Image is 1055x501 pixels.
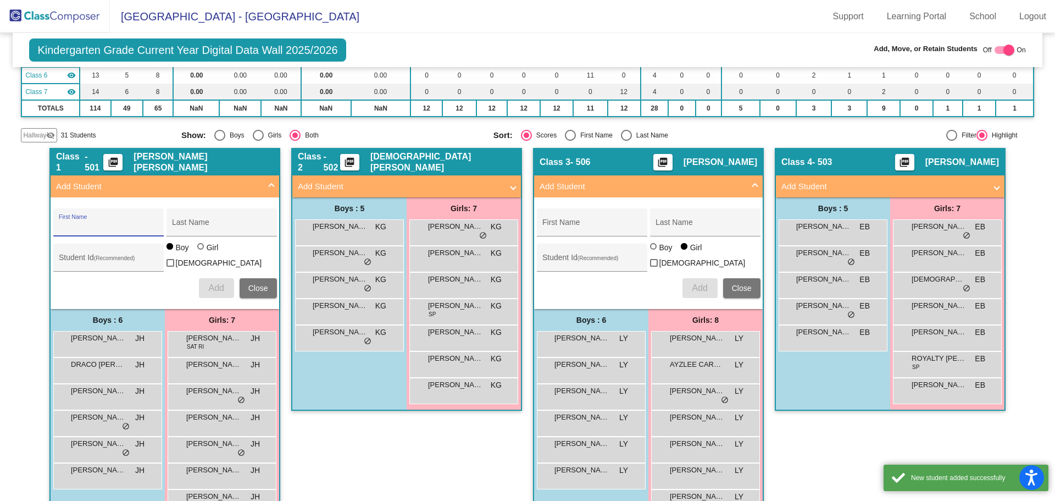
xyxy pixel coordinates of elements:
td: 0 [721,67,760,84]
td: 0.00 [173,84,219,100]
td: NaN [301,100,351,117]
span: [PERSON_NAME] [71,465,126,476]
span: SP [912,363,919,371]
span: - 501 [85,151,103,173]
mat-expansion-panel-header: Add Student [776,175,1004,197]
span: JH [135,438,145,450]
button: Print Students Details [340,154,359,170]
span: - 506 [570,157,590,168]
td: 6 [111,84,143,100]
span: [PERSON_NAME] [428,327,483,338]
span: do_not_disturb_alt [963,284,970,293]
span: [PERSON_NAME] [186,438,241,449]
td: 0 [996,84,1033,100]
span: [PERSON_NAME] [186,412,241,423]
span: EB [975,274,985,285]
span: [PERSON_NAME] [428,274,483,285]
span: [PERSON_NAME] [71,412,126,423]
td: 0.00 [351,84,411,100]
span: [PERSON_NAME] [925,157,999,168]
td: 0 [721,84,760,100]
span: KG [491,221,502,233]
span: [PERSON_NAME] [186,359,241,370]
div: Girls: 7 [890,197,1004,219]
button: Close [723,278,760,298]
div: Girls: 7 [407,197,521,219]
mat-icon: visibility_off [46,131,55,140]
td: 65 [143,100,173,117]
span: [PERSON_NAME] [554,465,609,476]
td: 0 [410,84,442,100]
button: Print Students Details [653,154,673,170]
td: 0 [573,84,608,100]
span: 31 Students [60,130,96,140]
td: 11 [573,100,608,117]
td: 2 [867,84,900,100]
mat-radio-group: Select an option [181,130,485,141]
mat-expansion-panel-header: Add Student [292,175,521,197]
td: 0 [933,67,963,84]
td: 9 [867,100,900,117]
span: KG [375,300,386,312]
td: 1 [933,100,963,117]
div: Girl [690,242,702,253]
span: [PERSON_NAME] [670,438,725,449]
span: [PERSON_NAME] [912,247,967,258]
span: [DEMOGRAPHIC_DATA] [176,256,262,269]
td: 0.00 [219,84,261,100]
span: do_not_disturb_alt [237,449,245,458]
span: do_not_disturb_alt [364,258,371,267]
div: Boy [659,242,673,253]
input: Student Id [542,257,641,266]
td: 3 [831,100,867,117]
div: Boys : 6 [534,309,648,331]
td: TOTALS [21,100,80,117]
span: KG [491,247,502,259]
a: Support [824,8,873,25]
span: JH [135,359,145,371]
td: 14 [80,84,110,100]
td: 1 [867,67,900,84]
td: NaN [219,100,261,117]
td: 0 [696,84,722,100]
span: do_not_disturb_alt [364,284,371,293]
span: EB [975,327,985,338]
span: LY [735,359,743,371]
mat-panel-title: Add Student [540,180,744,193]
td: 13 [80,67,110,84]
span: [PERSON_NAME] [912,221,967,232]
td: 0 [963,84,996,100]
span: [PERSON_NAME] [796,327,851,338]
span: LY [735,412,743,423]
span: [PERSON_NAME] [71,333,126,344]
span: do_not_disturb_alt [122,422,130,431]
input: First Name [59,222,158,231]
mat-panel-title: Add Student [298,180,502,193]
span: [PERSON_NAME] [313,327,368,338]
span: KG [491,327,502,338]
mat-icon: visibility [67,71,76,80]
td: 0 [507,84,540,100]
span: [PERSON_NAME] [684,157,757,168]
span: - 503 [812,157,832,168]
td: 0 [760,67,796,84]
span: [GEOGRAPHIC_DATA] - [GEOGRAPHIC_DATA] [110,8,359,25]
button: Close [240,278,277,298]
td: 0 [540,84,573,100]
td: NaN [173,100,219,117]
div: Boys [225,130,245,140]
span: Class 7 [25,87,47,97]
span: EB [975,379,985,391]
td: 0 [668,67,695,84]
span: EB [975,300,985,312]
td: 12 [608,100,641,117]
mat-expansion-panel-header: Add Student [51,175,279,197]
td: 0.00 [261,84,301,100]
td: 0 [668,100,695,117]
td: 12 [608,84,641,100]
div: Last Name [632,130,668,140]
td: NaN [261,100,301,117]
span: [PERSON_NAME] [796,300,851,311]
span: Sort: [493,130,513,140]
td: 0 [696,67,722,84]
